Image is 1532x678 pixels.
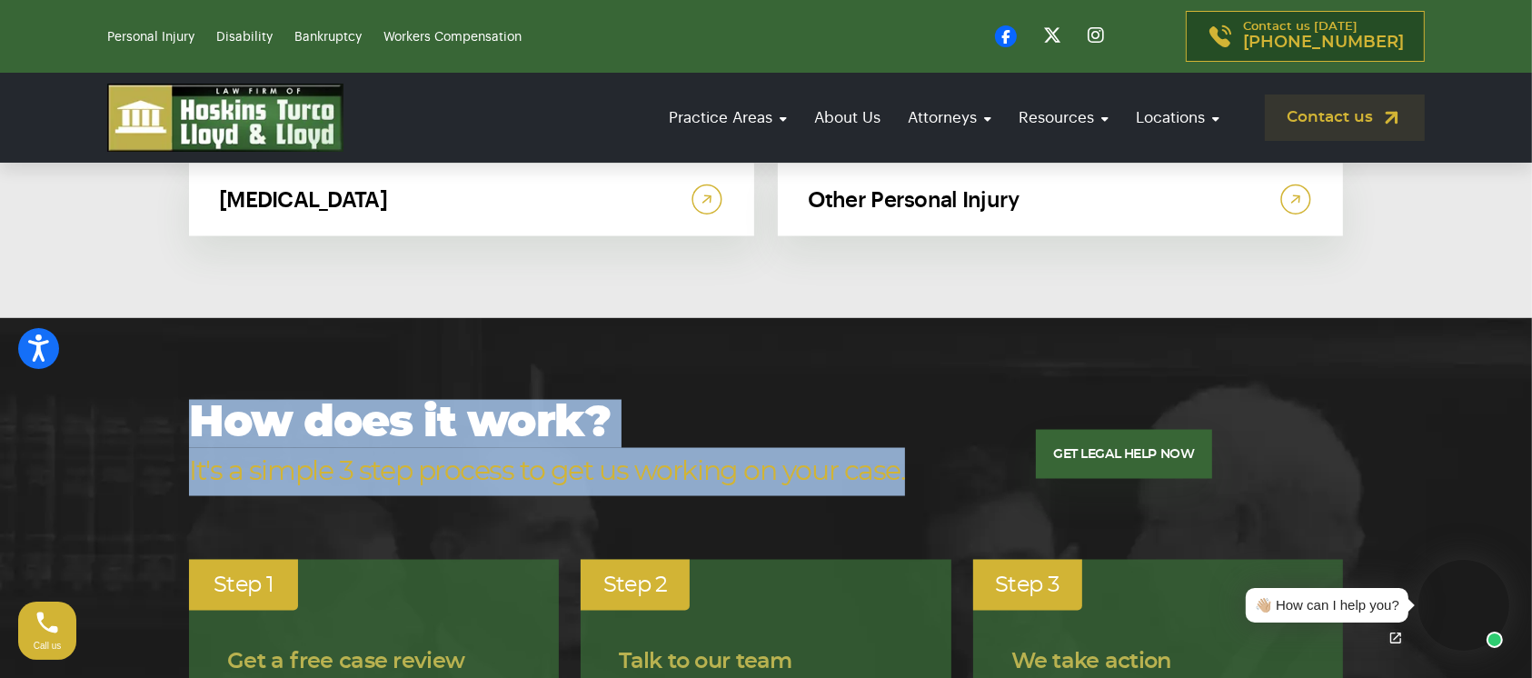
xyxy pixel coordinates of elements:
a: Practice Areas [660,92,796,144]
div: Step 3 [973,560,1082,611]
a: About Us [805,92,890,144]
a: Workers Compensation [383,31,522,44]
a: [MEDICAL_DATA] [189,164,754,236]
a: Other Personal Injury [778,164,1343,236]
a: Attorneys [899,92,1000,144]
a: Resources [1010,92,1118,144]
a: Disability [216,31,273,44]
img: arrow-right-link.svg [1278,182,1313,217]
a: Bankruptcy [294,31,362,44]
span: It's a simple 3 step process to get us working on your case. [189,448,905,496]
a: Open chat [1377,619,1415,657]
a: GET LEGAL HELP NOW [1036,430,1211,479]
img: logo [107,84,343,152]
div: Step 2 [581,560,690,611]
a: Contact us [1265,95,1425,141]
h4: Talk to our team [619,651,912,674]
a: Personal Injury [107,31,194,44]
div: 👋🏼 How can I help you? [1255,595,1399,616]
div: Step 1 [189,560,298,611]
span: [PHONE_NUMBER] [1243,34,1404,52]
img: arrow-right-link.svg [690,182,724,217]
h4: We take action [1011,651,1305,674]
p: Contact us [DATE] [1243,21,1404,52]
span: Call us [34,641,62,651]
h2: How does it work? [189,400,905,496]
a: Contact us [DATE][PHONE_NUMBER] [1186,11,1425,62]
a: Locations [1127,92,1229,144]
h4: Get a free case review [227,651,521,674]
